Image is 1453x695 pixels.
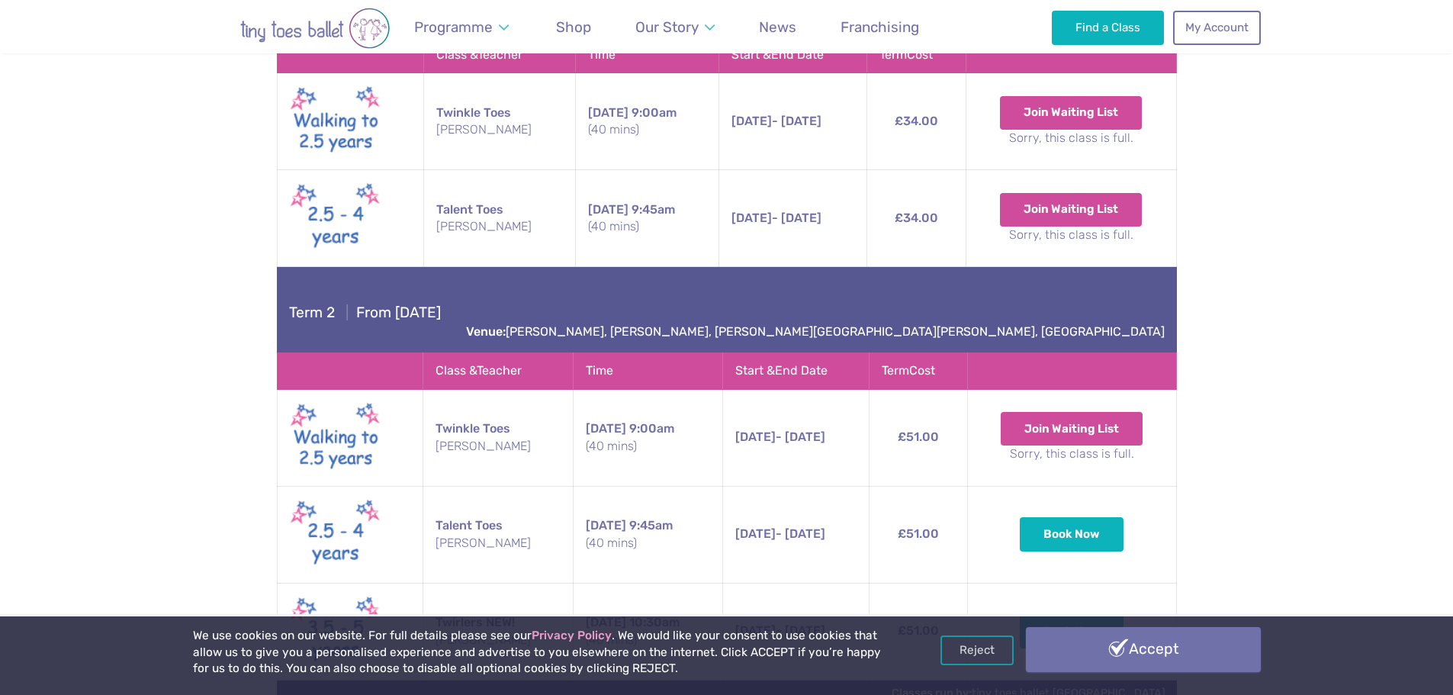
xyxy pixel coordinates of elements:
td: 9:00am [576,73,719,170]
td: Talent Toes [423,486,574,583]
span: | [339,304,356,321]
a: Programme [407,9,516,45]
small: Sorry, this class is full. [979,227,1164,243]
td: Twinkle Toes [423,389,574,486]
img: Walking to Twinkle New (May 2025) [290,82,381,160]
a: Privacy Policy [532,629,612,642]
a: Accept [1026,627,1261,671]
a: Venue:[PERSON_NAME], [PERSON_NAME], [PERSON_NAME][GEOGRAPHIC_DATA][PERSON_NAME], [GEOGRAPHIC_DATA] [466,324,1165,339]
small: [PERSON_NAME] [436,121,563,138]
a: Franchising [834,9,927,45]
span: [DATE] [588,202,628,217]
td: Talent Toes [424,170,576,267]
small: Sorry, this class is full. [979,130,1164,146]
td: 10:30am [574,583,722,680]
button: Join Waiting List [1000,193,1142,227]
small: (40 mins) [588,121,706,138]
a: My Account [1173,11,1260,44]
th: Time [576,37,719,72]
span: Our Story [635,18,699,36]
th: Start & End Date [719,37,867,72]
img: Twirlers New (May 2025) [290,593,381,671]
button: Join Waiting List [1000,96,1142,130]
span: Programme [414,18,493,36]
span: News [759,18,796,36]
button: Join Waiting List [1001,412,1143,446]
td: £51.00 [870,486,968,583]
img: Talent toes New (May 2025) [290,179,381,257]
small: (40 mins) [588,218,706,235]
th: Start & End Date [722,353,870,389]
td: Twinkle Toes [424,73,576,170]
span: - [DATE] [731,211,821,225]
small: [PERSON_NAME] [436,438,561,455]
span: - [DATE] [735,526,825,541]
td: 9:00am [574,389,722,486]
span: - [DATE] [735,430,825,444]
th: Class & Teacher [423,353,574,389]
td: 9:45am [576,170,719,267]
small: (40 mins) [586,535,709,552]
small: (40 mins) [586,438,709,455]
th: Class & Teacher [424,37,576,72]
a: News [752,9,804,45]
a: Our Story [628,9,722,45]
span: Shop [556,18,591,36]
span: [DATE] [586,421,626,436]
a: Find a Class [1052,11,1164,44]
span: [DATE] [731,211,772,225]
small: [PERSON_NAME] [436,535,561,552]
img: Talent toes New (May 2025) [290,496,381,574]
span: - [DATE] [731,114,821,128]
td: £51.00 [870,389,968,486]
a: Reject [940,635,1014,664]
span: [DATE] [735,526,776,541]
button: Book Now [1020,517,1124,551]
span: [DATE] [731,114,772,128]
span: Franchising [841,18,919,36]
span: [DATE] [586,518,626,533]
span: [DATE] [588,105,628,120]
strong: Venue: [466,324,506,339]
img: tiny toes ballet [193,8,437,49]
small: [PERSON_NAME] [436,218,563,235]
td: 9:45am [574,486,722,583]
h4: From [DATE] [289,304,441,322]
th: Term Cost [867,37,966,72]
td: £34.00 [867,73,966,170]
td: £34.00 [867,170,966,267]
th: Time [574,353,722,389]
span: [DATE] [735,430,776,444]
th: Term Cost [870,353,968,389]
td: Twirlers NEW! [423,583,574,680]
small: Sorry, this class is full. [980,446,1164,462]
td: £51.00 [870,583,968,680]
img: Walking to Twinkle New (May 2025) [290,399,381,477]
span: Term 2 [289,304,335,321]
p: We use cookies on our website. For full details please see our . We would like your consent to us... [193,628,887,677]
a: Shop [549,9,599,45]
